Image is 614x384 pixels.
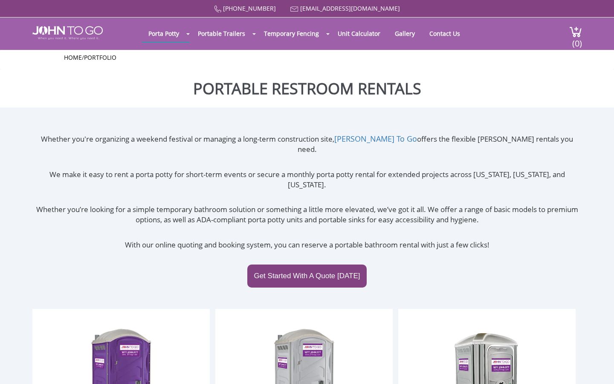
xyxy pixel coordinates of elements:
[214,6,221,13] img: Call
[32,240,582,250] p: With our online quoting and booking system, you can reserve a portable bathroom rental with just ...
[388,25,421,42] a: Gallery
[32,204,582,225] p: Whether you’re looking for a simple temporary bathroom solution or something a little more elevat...
[64,53,82,61] a: Home
[423,25,466,42] a: Contact Us
[84,53,116,61] a: Portfolio
[64,53,550,62] ul: /
[32,26,103,40] img: JOHN to go
[258,25,325,42] a: Temporary Fencing
[32,134,582,155] p: Whether you're organizing a weekend festival or managing a long-term construction site, offers th...
[32,169,582,190] p: We make it easy to rent a porta potty for short-term events or secure a monthly porta potty renta...
[334,134,417,144] a: [PERSON_NAME] To Go
[191,25,252,42] a: Portable Trailers
[290,6,298,12] img: Mail
[331,25,387,42] a: Unit Calculator
[247,265,366,288] a: Get Started With A Quote [DATE]
[572,31,582,49] span: (0)
[569,26,582,38] img: cart a
[142,25,185,42] a: Porta Potty
[300,4,400,12] a: [EMAIL_ADDRESS][DOMAIN_NAME]
[580,350,614,384] button: Live Chat
[223,4,276,12] a: [PHONE_NUMBER]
